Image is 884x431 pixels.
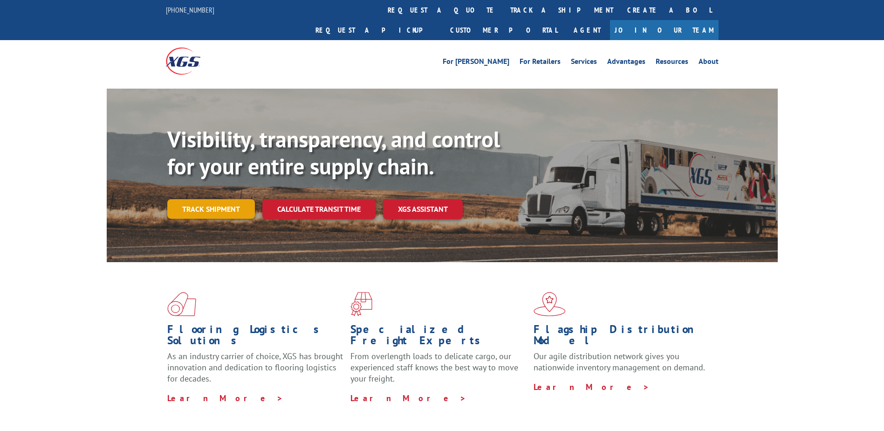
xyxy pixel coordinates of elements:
[167,199,255,219] a: Track shipment
[167,351,343,384] span: As an industry carrier of choice, XGS has brought innovation and dedication to flooring logistics...
[443,20,564,40] a: Customer Portal
[166,5,214,14] a: [PHONE_NUMBER]
[443,58,509,68] a: For [PERSON_NAME]
[167,125,500,181] b: Visibility, transparency, and control for your entire supply chain.
[699,58,719,68] a: About
[350,324,527,351] h1: Specialized Freight Experts
[534,292,566,316] img: xgs-icon-flagship-distribution-model-red
[656,58,688,68] a: Resources
[350,393,466,403] a: Learn More >
[262,199,376,219] a: Calculate transit time
[534,382,650,392] a: Learn More >
[564,20,610,40] a: Agent
[383,199,463,219] a: XGS ASSISTANT
[610,20,719,40] a: Join Our Team
[350,351,527,392] p: From overlength loads to delicate cargo, our experienced staff knows the best way to move your fr...
[167,292,196,316] img: xgs-icon-total-supply-chain-intelligence-red
[534,324,710,351] h1: Flagship Distribution Model
[350,292,372,316] img: xgs-icon-focused-on-flooring-red
[167,324,343,351] h1: Flooring Logistics Solutions
[571,58,597,68] a: Services
[534,351,705,373] span: Our agile distribution network gives you nationwide inventory management on demand.
[167,393,283,403] a: Learn More >
[308,20,443,40] a: Request a pickup
[520,58,561,68] a: For Retailers
[607,58,645,68] a: Advantages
